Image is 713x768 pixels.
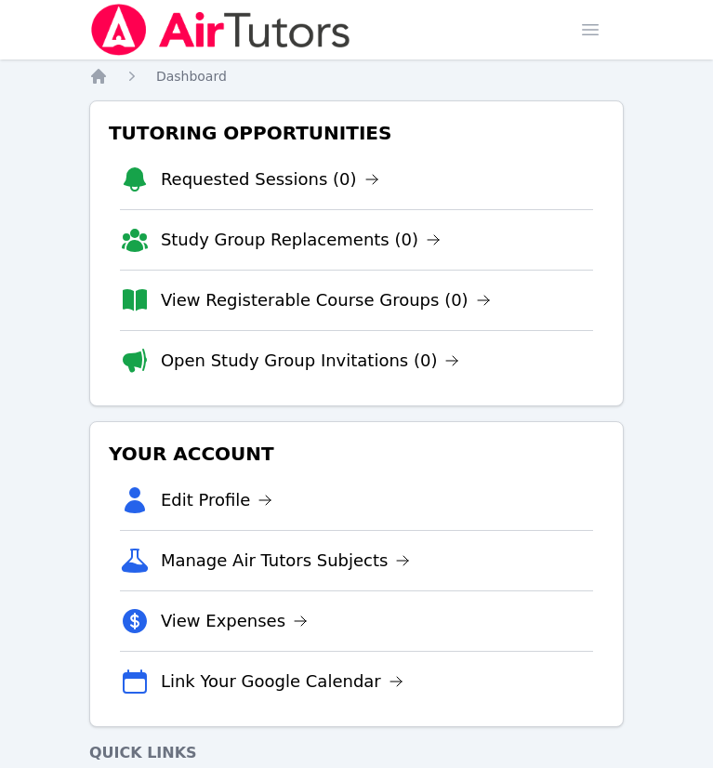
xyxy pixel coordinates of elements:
h3: Your Account [105,437,608,470]
h3: Tutoring Opportunities [105,116,608,150]
a: Study Group Replacements (0) [161,227,441,253]
a: Link Your Google Calendar [161,669,403,695]
img: Air Tutors [89,4,352,56]
a: View Expenses [161,608,308,634]
nav: Breadcrumb [89,67,624,86]
span: Dashboard [156,69,227,84]
h4: Quick Links [89,742,624,764]
a: View Registerable Course Groups (0) [161,287,491,313]
a: Edit Profile [161,487,273,513]
a: Manage Air Tutors Subjects [161,548,411,574]
a: Dashboard [156,67,227,86]
a: Requested Sessions (0) [161,166,379,192]
a: Open Study Group Invitations (0) [161,348,460,374]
